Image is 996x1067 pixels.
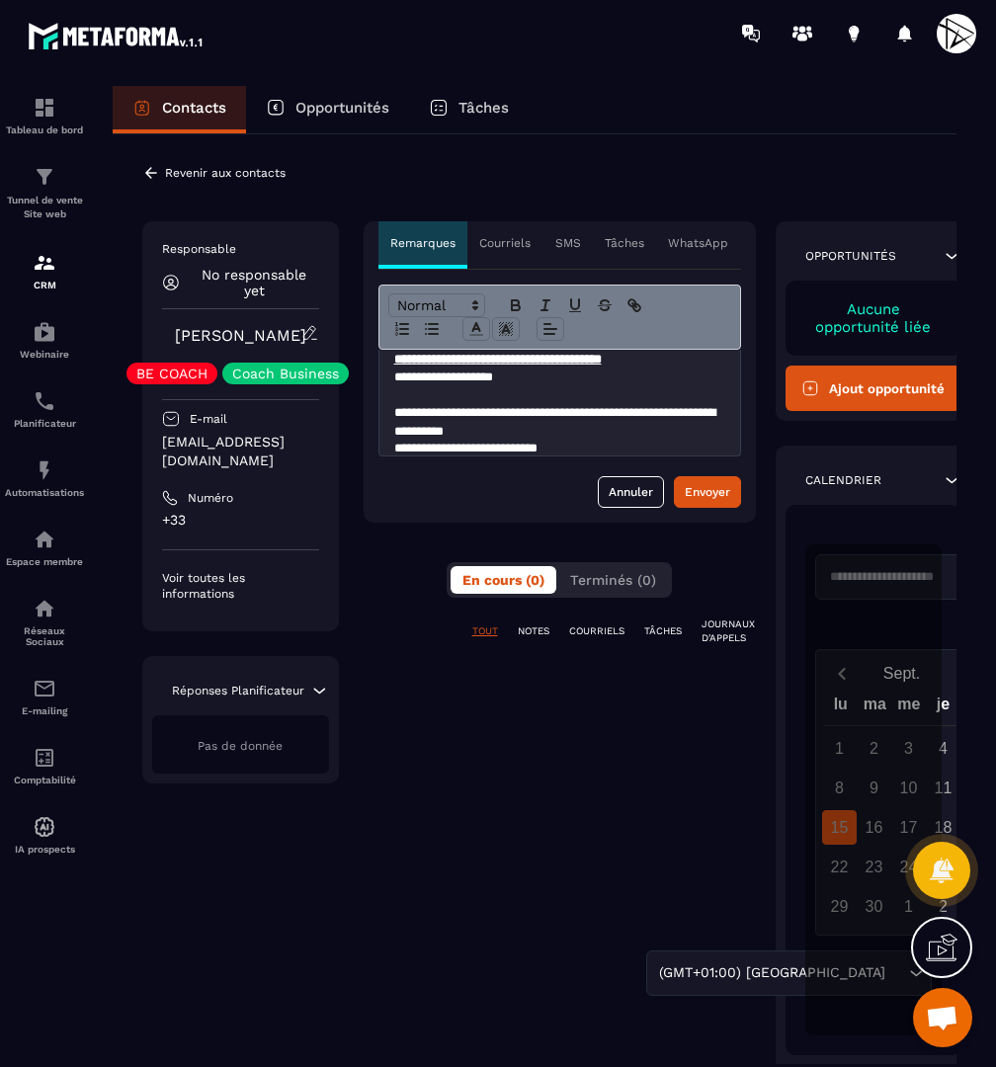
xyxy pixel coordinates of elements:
[668,235,728,251] p: WhatsApp
[5,236,84,305] a: formationformationCRM
[5,705,84,716] p: E-mailing
[136,367,207,380] p: BE COACH
[190,267,319,298] p: No responsable yet
[113,86,246,133] a: Contacts
[246,86,409,133] a: Opportunités
[28,18,206,53] img: logo
[5,150,84,236] a: formationformationTunnel de vente Site web
[5,662,84,731] a: emailemailE-mailing
[926,731,960,766] div: 4
[570,572,656,588] span: Terminés (0)
[479,235,531,251] p: Courriels
[472,624,498,638] p: TOUT
[654,962,889,984] span: (GMT+01:00) [GEOGRAPHIC_DATA]
[5,305,84,374] a: automationsautomationsWebinaire
[518,624,549,638] p: NOTES
[198,739,283,753] span: Pas de donnée
[5,556,84,567] p: Espace membre
[5,194,84,221] p: Tunnel de vente Site web
[5,775,84,785] p: Comptabilité
[926,810,960,845] div: 18
[598,476,664,508] button: Annuler
[33,251,56,275] img: formation
[162,570,319,602] p: Voir toutes les informations
[295,99,389,117] p: Opportunités
[162,433,319,470] p: [EMAIL_ADDRESS][DOMAIN_NAME]
[33,96,56,120] img: formation
[5,513,84,582] a: automationsautomationsEspace membre
[33,677,56,700] img: email
[232,367,339,380] p: Coach Business
[190,411,227,427] p: E-mail
[33,458,56,482] img: automations
[644,624,682,638] p: TÂCHES
[33,165,56,189] img: formation
[5,844,84,855] p: IA prospects
[5,418,84,429] p: Planificateur
[409,86,529,133] a: Tâches
[33,746,56,770] img: accountant
[605,235,644,251] p: Tâches
[5,374,84,444] a: schedulerschedulerPlanificateur
[555,235,581,251] p: SMS
[5,444,84,513] a: automationsautomationsAutomatisations
[33,815,56,839] img: automations
[805,248,896,264] p: Opportunités
[926,691,960,725] div: je
[462,572,544,588] span: En cours (0)
[558,566,668,594] button: Terminés (0)
[646,950,932,996] div: Search for option
[33,528,56,551] img: automations
[5,81,84,150] a: formationformationTableau de bord
[162,241,319,257] p: Responsable
[702,617,755,645] p: JOURNAUX D'APPELS
[5,582,84,662] a: social-networksocial-networkRéseaux Sociaux
[165,166,286,180] p: Revenir aux contacts
[188,490,233,506] p: Numéro
[926,771,960,805] div: 11
[5,487,84,498] p: Automatisations
[175,326,306,345] a: [PERSON_NAME]
[33,597,56,620] img: social-network
[33,389,56,413] img: scheduler
[33,320,56,344] img: automations
[674,476,741,508] button: Envoyer
[162,99,226,117] p: Contacts
[162,511,319,530] p: +33
[5,124,84,135] p: Tableau de bord
[5,280,84,290] p: CRM
[805,472,881,488] p: Calendrier
[685,482,730,502] div: Envoyer
[5,349,84,360] p: Webinaire
[569,624,624,638] p: COURRIELS
[786,366,962,411] button: Ajout opportunité
[5,731,84,800] a: accountantaccountantComptabilité
[390,235,456,251] p: Remarques
[805,300,943,336] p: Aucune opportunité liée
[913,988,972,1047] div: Ouvrir le chat
[5,625,84,647] p: Réseaux Sociaux
[172,683,304,698] p: Réponses Planificateur
[458,99,509,117] p: Tâches
[451,566,556,594] button: En cours (0)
